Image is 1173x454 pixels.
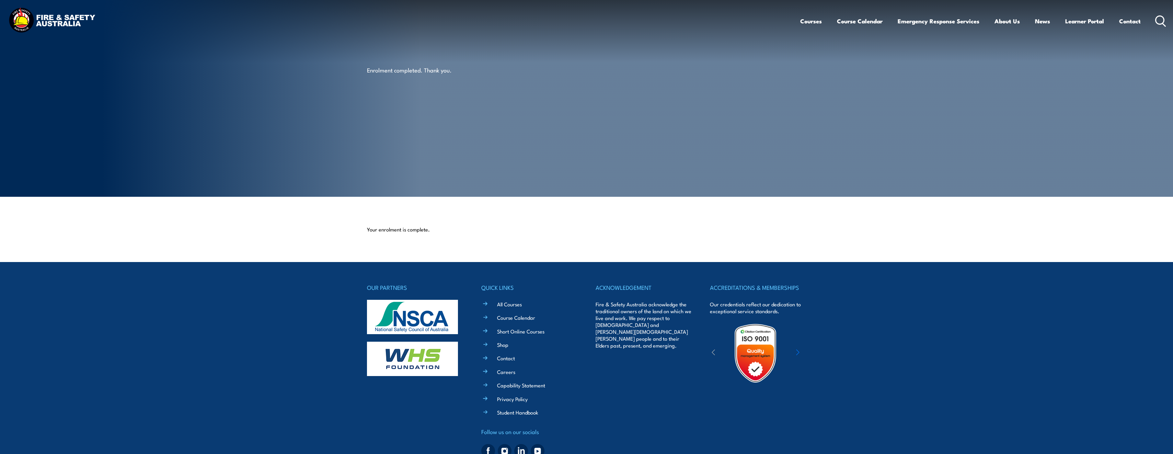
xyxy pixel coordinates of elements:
[367,66,492,74] p: Enrolment completed. Thank you.
[710,283,806,292] h4: ACCREDITATIONS & MEMBERSHIPS
[481,427,577,436] h4: Follow us on our socials
[596,283,692,292] h4: ACKNOWLEDGEMENT
[1065,12,1104,30] a: Learner Portal
[367,300,458,334] img: nsca-logo-footer
[1119,12,1141,30] a: Contact
[725,323,785,383] img: Untitled design (19)
[497,409,538,416] a: Student Handbook
[497,328,544,335] a: Short Online Courses
[497,382,545,389] a: Capability Statement
[994,12,1020,30] a: About Us
[786,341,846,365] img: ewpa-logo
[837,12,883,30] a: Course Calendar
[367,283,463,292] h4: OUR PARTNERS
[367,226,806,233] p: Your enrolment is complete.
[481,283,577,292] h4: QUICK LINKS
[497,300,522,308] a: All Courses
[497,354,515,362] a: Contact
[497,314,535,321] a: Course Calendar
[497,368,515,375] a: Careers
[800,12,822,30] a: Courses
[898,12,979,30] a: Emergency Response Services
[596,301,692,349] p: Fire & Safety Australia acknowledge the traditional owners of the land on which we live and work....
[497,341,508,348] a: Shop
[497,395,528,402] a: Privacy Policy
[367,342,458,376] img: whs-logo-footer
[710,301,806,315] p: Our credentials reflect our dedication to exceptional service standards.
[1035,12,1050,30] a: News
